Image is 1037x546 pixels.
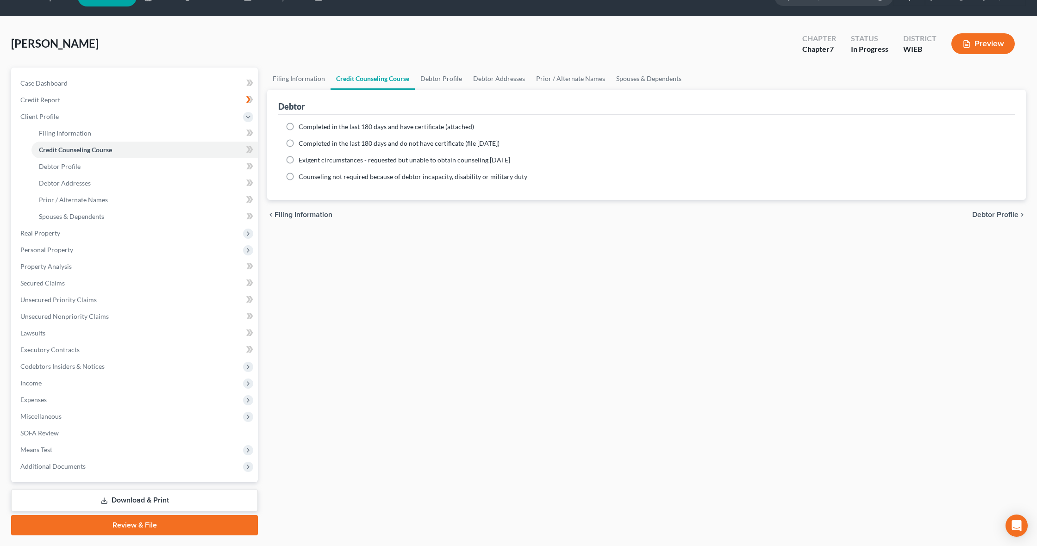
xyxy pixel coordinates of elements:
span: Spouses & Dependents [39,212,104,220]
div: District [903,33,937,44]
a: Prior / Alternate Names [31,192,258,208]
span: 7 [830,44,834,53]
span: Filing Information [39,129,91,137]
a: Lawsuits [13,325,258,341]
span: Unsecured Nonpriority Claims [20,312,109,320]
a: Executory Contracts [13,341,258,358]
span: Unsecured Priority Claims [20,296,97,304]
span: Filing Information [275,211,332,218]
span: Miscellaneous [20,412,62,420]
a: Unsecured Priority Claims [13,292,258,308]
a: Credit Report [13,92,258,108]
span: Exigent circumstances - requested but unable to obtain counseling [DATE] [299,156,510,164]
a: Credit Counseling Course [331,68,415,90]
span: Debtor Profile [972,211,1018,218]
span: Credit Counseling Course [39,146,112,154]
a: Debtor Profile [415,68,468,90]
span: Property Analysis [20,262,72,270]
span: Real Property [20,229,60,237]
a: Debtor Addresses [31,175,258,192]
span: Codebtors Insiders & Notices [20,362,105,370]
span: Income [20,379,42,387]
span: Additional Documents [20,462,86,470]
div: WIEB [903,44,937,55]
span: Counseling not required because of debtor incapacity, disability or military duty [299,173,527,180]
a: Debtor Addresses [468,68,531,90]
span: Personal Property [20,246,73,254]
span: SOFA Review [20,429,59,437]
i: chevron_left [267,211,275,218]
div: Chapter [802,33,836,44]
a: Prior / Alternate Names [531,68,611,90]
span: Expenses [20,396,47,403]
a: Download & Print [11,490,258,511]
span: Case Dashboard [20,79,68,87]
div: Open Intercom Messenger [1006,515,1028,537]
span: Completed in the last 180 days and have certificate (attached) [299,123,474,130]
button: chevron_left Filing Information [267,211,332,218]
button: Preview [951,33,1015,54]
a: Unsecured Nonpriority Claims [13,308,258,325]
span: Secured Claims [20,279,65,287]
div: Status [851,33,888,44]
a: Spouses & Dependents [611,68,687,90]
a: Debtor Profile [31,158,258,175]
span: Lawsuits [20,329,45,337]
a: Filing Information [267,68,331,90]
a: Spouses & Dependents [31,208,258,225]
span: Debtor Addresses [39,179,91,187]
a: SOFA Review [13,425,258,441]
div: Chapter [802,44,836,55]
span: Executory Contracts [20,346,80,354]
span: Completed in the last 180 days and do not have certificate (file [DATE]) [299,139,500,147]
a: Secured Claims [13,275,258,292]
a: Property Analysis [13,258,258,275]
div: Debtor [278,101,305,112]
span: Debtor Profile [39,162,81,170]
i: chevron_right [1018,211,1026,218]
div: In Progress [851,44,888,55]
span: Client Profile [20,112,59,120]
a: Case Dashboard [13,75,258,92]
a: Filing Information [31,125,258,142]
span: [PERSON_NAME] [11,37,99,50]
a: Credit Counseling Course [31,142,258,158]
span: Means Test [20,446,52,453]
button: Debtor Profile chevron_right [972,211,1026,218]
a: Review & File [11,515,258,535]
span: Credit Report [20,96,60,104]
span: Prior / Alternate Names [39,196,108,204]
